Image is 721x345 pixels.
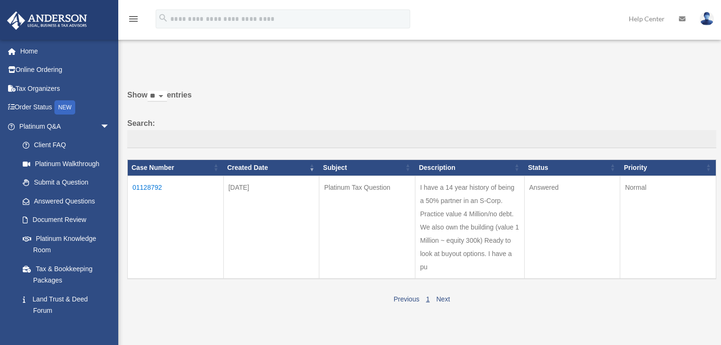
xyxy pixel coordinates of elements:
[394,295,419,303] a: Previous
[13,211,119,230] a: Document Review
[7,98,124,117] a: Order StatusNEW
[127,130,716,148] input: Search:
[13,229,119,259] a: Platinum Knowledge Room
[524,176,620,279] td: Answered
[13,136,119,155] a: Client FAQ
[128,13,139,25] i: menu
[13,290,119,320] a: Land Trust & Deed Forum
[128,176,224,279] td: 01128792
[127,88,716,111] label: Show entries
[7,42,124,61] a: Home
[148,91,167,102] select: Showentries
[223,176,319,279] td: [DATE]
[415,176,524,279] td: I have a 14 year history of being a 50% partner in an S-Corp. Practice value 4 Million/no debt. W...
[415,159,524,176] th: Description: activate to sort column ascending
[100,117,119,136] span: arrow_drop_down
[158,13,168,23] i: search
[620,176,716,279] td: Normal
[426,295,430,303] a: 1
[319,159,415,176] th: Subject: activate to sort column ascending
[700,12,714,26] img: User Pic
[436,295,450,303] a: Next
[127,117,716,148] label: Search:
[524,159,620,176] th: Status: activate to sort column ascending
[7,117,119,136] a: Platinum Q&Aarrow_drop_down
[128,17,139,25] a: menu
[620,159,716,176] th: Priority: activate to sort column ascending
[13,192,114,211] a: Answered Questions
[13,259,119,290] a: Tax & Bookkeeping Packages
[319,176,415,279] td: Platinum Tax Question
[223,159,319,176] th: Created Date: activate to sort column ascending
[13,154,119,173] a: Platinum Walkthrough
[7,79,124,98] a: Tax Organizers
[128,159,224,176] th: Case Number: activate to sort column ascending
[54,100,75,115] div: NEW
[4,11,90,30] img: Anderson Advisors Platinum Portal
[13,173,119,192] a: Submit a Question
[7,61,124,80] a: Online Ordering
